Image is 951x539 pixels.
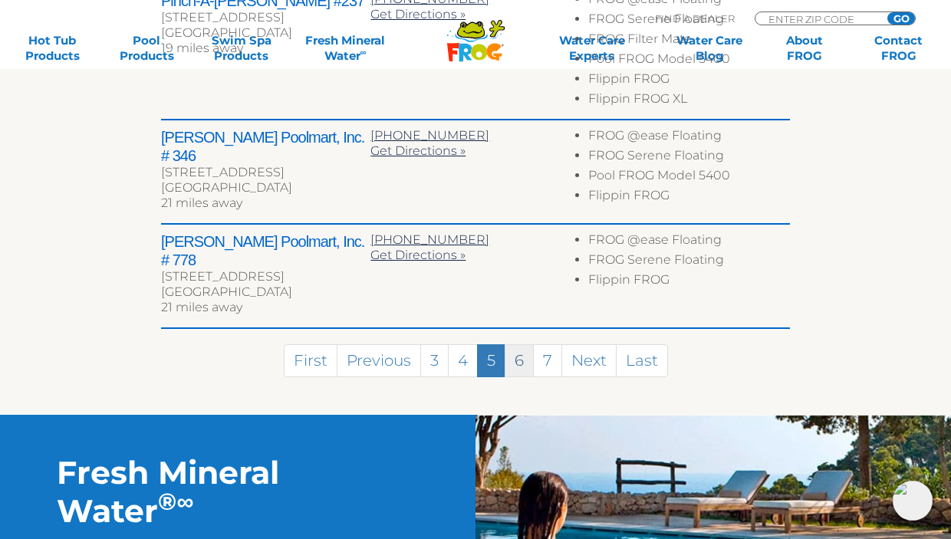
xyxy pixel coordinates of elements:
a: ContactFROG [862,33,936,64]
li: Flippin FROG [588,71,790,91]
a: Next [561,344,617,377]
li: FROG @ease Floating [588,232,790,252]
li: FROG @ease Floating [588,128,790,148]
li: FROG Filter Mate [588,31,790,51]
sup: ® [158,487,176,516]
span: 19 miles away [161,41,243,55]
a: [PHONE_NUMBER] [370,128,489,143]
h2: Fresh Mineral Water [57,453,418,530]
a: Get Directions » [370,143,466,158]
span: 21 miles away [161,196,242,210]
a: PoolProducts [110,33,183,64]
a: Get Directions » [370,248,466,262]
a: AboutFROG [768,33,841,64]
a: Last [616,344,668,377]
li: FROG Serene Floating [588,252,790,272]
img: openIcon [893,481,933,521]
a: Get Directions » [370,7,466,21]
a: [PHONE_NUMBER] [370,232,489,247]
div: [GEOGRAPHIC_DATA] [161,25,370,41]
sup: ∞ [176,487,193,516]
a: Previous [337,344,421,377]
a: 6 [505,344,534,377]
li: Pool FROG Model 5400 [588,51,790,71]
a: 5 [477,344,505,377]
div: [STREET_ADDRESS] [161,165,370,180]
li: Flippin FROG XL [588,91,790,111]
li: FROG Serene Floating [588,148,790,168]
li: Flippin FROG [588,272,790,292]
a: 3 [420,344,449,377]
li: Flippin FROG [588,188,790,208]
span: 21 miles away [161,300,242,314]
div: [STREET_ADDRESS] [161,10,370,25]
a: Hot TubProducts [15,33,89,64]
div: [STREET_ADDRESS] [161,269,370,284]
h2: [PERSON_NAME] Poolmart, Inc. # 778 [161,232,370,269]
a: 7 [533,344,562,377]
li: Pool FROG Model 5400 [588,168,790,188]
input: GO [887,12,915,25]
div: [GEOGRAPHIC_DATA] [161,180,370,196]
h2: [PERSON_NAME] Poolmart, Inc. # 346 [161,128,370,165]
li: FROG Serene Floating [588,12,790,31]
a: 4 [448,344,478,377]
input: Zip Code Form [767,12,870,25]
a: First [284,344,337,377]
div: [GEOGRAPHIC_DATA] [161,284,370,300]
